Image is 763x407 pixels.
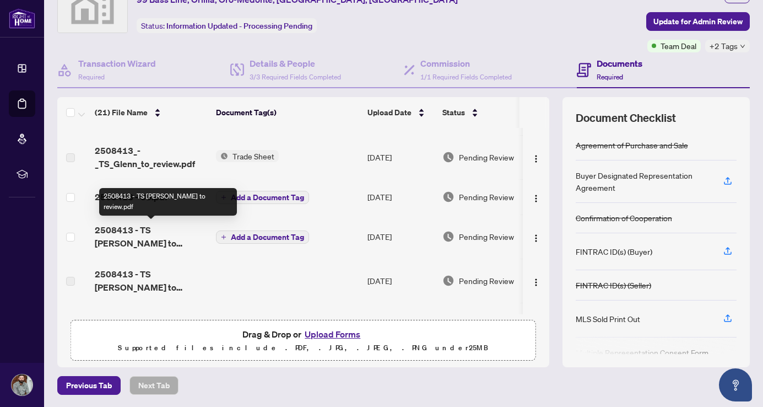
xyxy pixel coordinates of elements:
[95,144,207,170] span: 2508413_-_TS_Glenn_to_review.pdf
[66,377,112,394] span: Previous Tab
[527,148,545,166] button: Logo
[242,327,364,341] span: Drag & Drop or
[532,154,540,163] img: Logo
[719,368,752,401] button: Open asap
[78,341,529,355] p: Supported files include .PDF, .JPG, .JPEG, .PNG under 25 MB
[576,245,652,258] div: FINTRAC ID(s) (Buyer)
[363,303,438,347] td: [DATE]
[363,259,438,303] td: [DATE]
[78,73,105,81] span: Required
[740,44,745,49] span: down
[137,18,317,33] div: Status:
[216,190,309,205] button: Add a Document Tag
[576,313,640,325] div: MLS Sold Print Out
[221,234,226,240] span: plus
[420,57,512,70] h4: Commission
[9,8,35,29] img: logo
[78,57,156,70] h4: Transaction Wizard
[363,135,438,179] td: [DATE]
[459,275,514,287] span: Pending Review
[532,234,540,243] img: Logo
[442,191,454,203] img: Document Status
[231,233,304,241] span: Add a Document Tag
[646,12,750,31] button: Update for Admin Review
[597,57,642,70] h4: Documents
[438,97,532,128] th: Status
[166,21,312,31] span: Information Updated - Processing Pending
[576,212,672,224] div: Confirmation of Cooperation
[90,97,212,128] th: (21) File Name
[228,150,279,162] span: Trade Sheet
[363,97,438,128] th: Upload Date
[363,179,438,215] td: [DATE]
[250,57,341,70] h4: Details & People
[576,279,651,291] div: FINTRAC ID(s) (Seller)
[95,106,148,119] span: (21) File Name
[216,150,279,162] button: Status IconTrade Sheet
[129,376,178,395] button: Next Tab
[367,106,412,119] span: Upload Date
[420,73,512,81] span: 1/1 Required Fields Completed
[576,110,676,126] span: Document Checklist
[363,215,438,259] td: [DATE]
[250,73,341,81] span: 3/3 Required Fields Completed
[301,327,364,341] button: Upload Forms
[12,374,33,395] img: Profile Icon
[532,278,540,287] img: Logo
[576,169,710,194] div: Buyer Designated Representation Agreement
[527,228,545,245] button: Logo
[661,40,696,52] span: Team Deal
[216,150,228,162] img: Status Icon
[95,223,207,250] span: 2508413 - TS [PERSON_NAME] to review.pdf
[442,151,454,163] img: Document Status
[527,188,545,206] button: Logo
[57,376,121,395] button: Previous Tab
[527,272,545,290] button: Logo
[442,106,465,119] span: Status
[459,231,514,243] span: Pending Review
[216,231,309,244] button: Add a Document Tag
[95,267,207,294] span: 2508413 - TS [PERSON_NAME] to review.pdf
[532,194,540,203] img: Logo
[442,275,454,287] img: Document Status
[597,73,623,81] span: Required
[710,40,738,52] span: +2 Tags
[216,191,309,204] button: Add a Document Tag
[71,320,535,361] span: Drag & Drop orUpload FormsSupported files include .PDF, .JPG, .JPEG, .PNG under25MB
[653,13,743,30] span: Update for Admin Review
[212,97,363,128] th: Document Tag(s)
[99,188,237,216] div: 2508413 - TS [PERSON_NAME] to review.pdf
[442,231,454,243] img: Document Status
[459,151,514,163] span: Pending Review
[95,312,207,338] span: 2508413 - [PERSON_NAME] to review.pdf
[576,139,688,151] div: Agreement of Purchase and Sale
[231,194,304,201] span: Add a Document Tag
[95,190,167,203] span: 2508413 - CS.pdf
[459,191,514,203] span: Pending Review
